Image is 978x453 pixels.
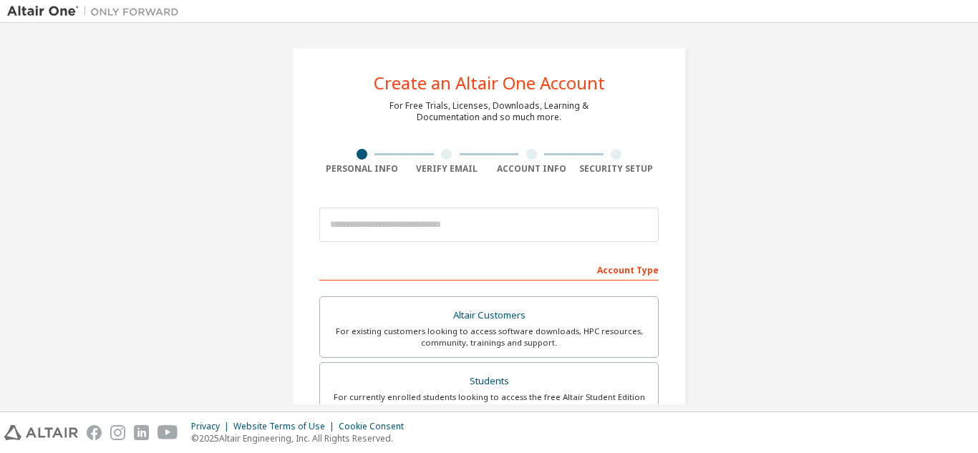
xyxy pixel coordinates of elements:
[489,163,574,175] div: Account Info
[374,74,605,92] div: Create an Altair One Account
[7,4,186,19] img: Altair One
[339,421,412,432] div: Cookie Consent
[4,425,78,440] img: altair_logo.svg
[329,371,649,391] div: Students
[319,258,659,281] div: Account Type
[389,100,589,123] div: For Free Trials, Licenses, Downloads, Learning & Documentation and so much more.
[134,425,149,440] img: linkedin.svg
[329,326,649,349] div: For existing customers looking to access software downloads, HPC resources, community, trainings ...
[405,163,490,175] div: Verify Email
[319,163,405,175] div: Personal Info
[329,391,649,414] div: For currently enrolled students looking to access the free Altair Student Edition bundle and all ...
[329,306,649,326] div: Altair Customers
[158,425,178,440] img: youtube.svg
[233,421,339,432] div: Website Terms of Use
[110,425,125,440] img: instagram.svg
[191,421,233,432] div: Privacy
[87,425,102,440] img: facebook.svg
[574,163,659,175] div: Security Setup
[191,432,412,444] p: © 2025 Altair Engineering, Inc. All Rights Reserved.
